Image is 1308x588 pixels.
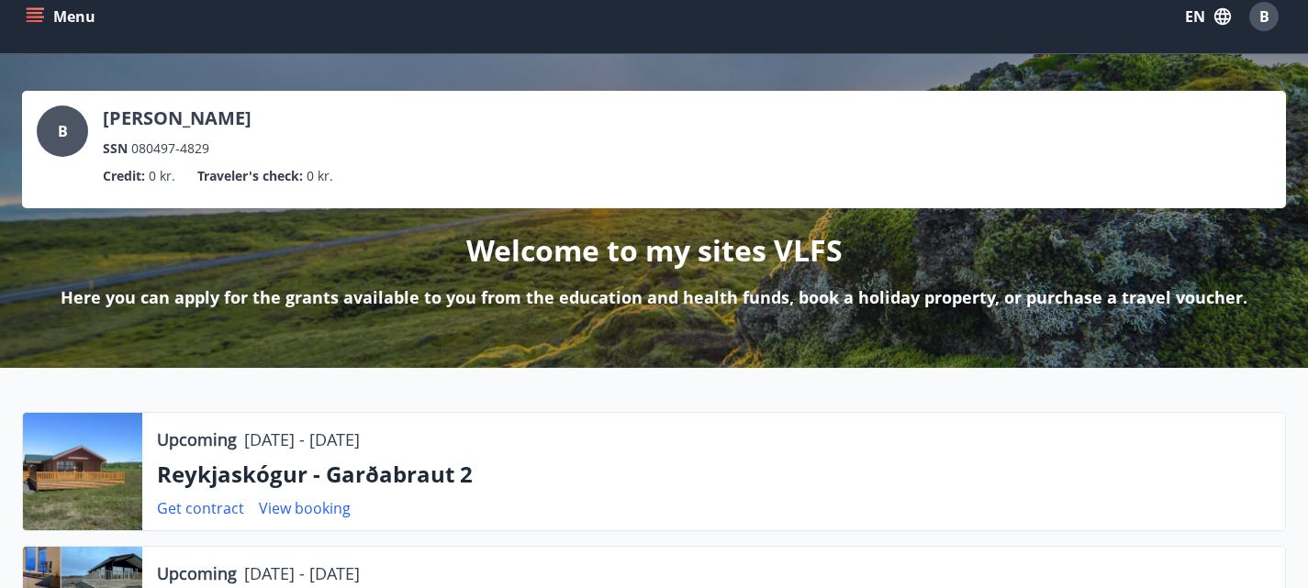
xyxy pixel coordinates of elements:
[131,139,209,159] span: 080497-4829
[244,561,360,585] p: [DATE] - [DATE]
[466,230,843,271] p: Welcome to my sites VLFS
[103,139,128,159] p: SSN
[157,427,237,451] p: Upcoming
[244,427,360,451] p: [DATE] - [DATE]
[103,105,252,131] p: [PERSON_NAME]
[61,285,1247,309] p: Here you can apply for the grants available to you from the education and health funds, book a ho...
[149,166,175,186] span: 0 kr.
[103,166,145,186] p: Credit :
[58,121,68,141] span: B
[157,498,244,518] a: Get contract
[1259,6,1269,27] span: B
[307,166,333,186] span: 0 kr.
[157,459,1270,490] p: Reykjaskógur - Garðabraut 2
[157,561,237,585] p: Upcoming
[259,498,351,518] a: View booking
[197,166,303,186] p: Traveler's check :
